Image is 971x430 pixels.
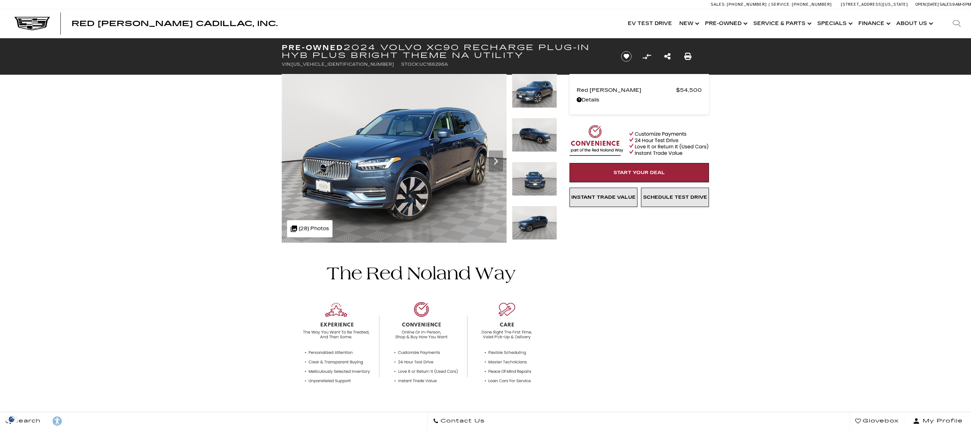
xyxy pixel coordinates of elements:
span: Start Your Deal [613,170,665,176]
a: Service: [PHONE_NUMBER] [769,3,834,6]
span: Red [PERSON_NAME] Cadillac, Inc. [72,19,278,28]
a: Red [PERSON_NAME] Cadillac, Inc. [72,20,278,27]
span: Sales: [711,2,726,7]
a: Glovebox [849,412,905,430]
a: [STREET_ADDRESS][US_STATE] [841,2,908,7]
img: Cadillac Dark Logo with Cadillac White Text [14,17,50,30]
span: UC166296A [419,62,448,67]
img: Used 2024 Blue Volvo Plus Bright Theme image 4 [512,206,557,240]
span: [PHONE_NUMBER] [792,2,832,7]
a: Red [PERSON_NAME] $54,500 [577,85,702,95]
a: Instant Trade Value [570,188,637,207]
span: 9 AM-6 PM [952,2,971,7]
section: Click to Open Cookie Consent Modal [4,415,20,423]
div: (28) Photos [287,220,332,237]
a: Share this Pre-Owned 2024 Volvo XC90 Recharge Plug-In Hyb Plus Bright Theme NA Utility [664,51,671,61]
img: Opt-Out Icon [4,415,20,423]
a: New [676,9,701,38]
span: Schedule Test Drive [643,194,707,200]
a: Specials [814,9,855,38]
span: [PHONE_NUMBER] [727,2,767,7]
span: Open [DATE] [915,2,939,7]
span: Red [PERSON_NAME] [577,85,676,95]
h1: 2024 Volvo XC90 Recharge Plug-In Hyb Plus Bright Theme NA Utility [282,44,609,59]
span: Search [11,416,41,426]
span: Stock: [401,62,419,67]
img: Used 2024 Blue Volvo Plus Bright Theme image 2 [512,118,557,152]
span: VIN: [282,62,291,67]
span: Contact Us [439,416,485,426]
a: EV Test Drive [624,9,676,38]
span: [US_VEHICLE_IDENTIFICATION_NUMBER] [291,62,394,67]
strong: Pre-Owned [282,43,344,52]
a: Service & Parts [750,9,814,38]
img: Used 2024 Blue Volvo Plus Bright Theme image 1 [512,74,557,108]
a: Pre-Owned [701,9,750,38]
a: Print this Pre-Owned 2024 Volvo XC90 Recharge Plug-In Hyb Plus Bright Theme NA Utility [684,51,691,61]
a: Start Your Deal [570,163,709,182]
a: Contact Us [427,412,491,430]
a: About Us [893,9,935,38]
button: Save vehicle [618,51,634,62]
button: Compare vehicle [641,51,652,62]
a: Sales: [PHONE_NUMBER] [711,3,769,6]
span: Instant Trade Value [571,194,636,200]
span: $54,500 [676,85,702,95]
button: Open user profile menu [905,412,971,430]
a: Details [577,95,702,105]
span: Glovebox [861,416,899,426]
div: Next [489,150,503,172]
span: Service: [771,2,791,7]
span: Sales: [940,2,952,7]
img: Used 2024 Blue Volvo Plus Bright Theme image 3 [512,162,557,196]
a: Finance [855,9,893,38]
a: Schedule Test Drive [641,188,709,207]
span: My Profile [920,416,963,426]
img: Used 2024 Blue Volvo Plus Bright Theme image 1 [282,74,507,243]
